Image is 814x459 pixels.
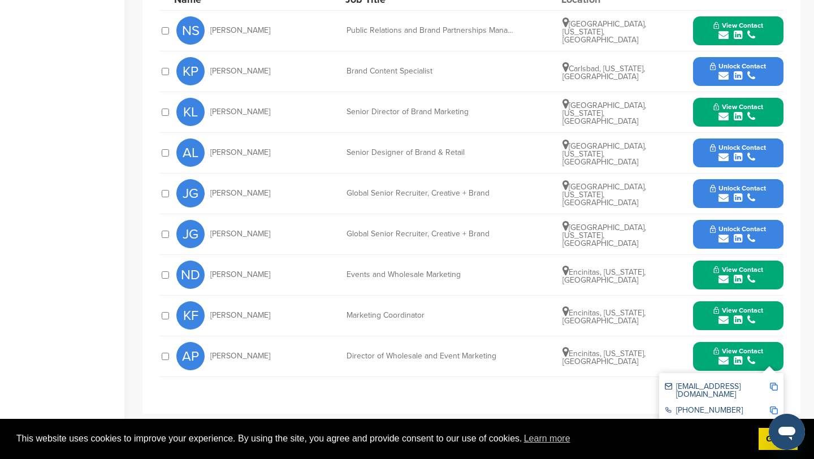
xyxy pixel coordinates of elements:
[562,267,646,285] span: Encinitas, [US_STATE], [GEOGRAPHIC_DATA]
[713,103,763,111] span: View Contact
[696,176,780,210] button: Unlock Contact
[696,217,780,251] button: Unlock Contact
[696,54,780,88] button: Unlock Contact
[770,383,778,391] img: Copy
[769,414,805,450] iframe: Button to launch messaging window
[210,67,270,75] span: [PERSON_NAME]
[176,261,205,289] span: ND
[713,21,763,29] span: View Contact
[700,258,777,292] button: View Contact
[710,144,766,151] span: Unlock Contact
[347,27,516,34] div: Public Relations and Brand Partnerships Manager
[347,352,516,360] div: Director of Wholesale and Event Marketing
[700,14,777,47] button: View Contact
[562,19,646,45] span: [GEOGRAPHIC_DATA], [US_STATE], [GEOGRAPHIC_DATA]
[176,16,205,45] span: NS
[522,430,572,447] a: learn more about cookies
[562,101,646,126] span: [GEOGRAPHIC_DATA], [US_STATE], [GEOGRAPHIC_DATA]
[713,266,763,274] span: View Contact
[562,64,645,81] span: Carlsbad, [US_STATE], [GEOGRAPHIC_DATA]
[710,184,766,192] span: Unlock Contact
[210,108,270,116] span: [PERSON_NAME]
[210,230,270,238] span: [PERSON_NAME]
[176,57,205,85] span: KP
[210,311,270,319] span: [PERSON_NAME]
[710,225,766,233] span: Unlock Contact
[210,271,270,279] span: [PERSON_NAME]
[176,342,205,370] span: AP
[210,189,270,197] span: [PERSON_NAME]
[770,406,778,414] img: Copy
[562,182,646,207] span: [GEOGRAPHIC_DATA], [US_STATE], [GEOGRAPHIC_DATA]
[713,306,763,314] span: View Contact
[665,406,769,416] div: [PHONE_NUMBER]
[176,220,205,248] span: JG
[710,62,766,70] span: Unlock Contact
[347,108,516,116] div: Senior Director of Brand Marketing
[210,27,270,34] span: [PERSON_NAME]
[696,136,780,170] button: Unlock Contact
[665,383,769,399] div: [EMAIL_ADDRESS][DOMAIN_NAME]
[176,138,205,167] span: AL
[176,301,205,330] span: KF
[700,95,777,129] button: View Contact
[713,347,763,355] span: View Contact
[562,223,646,248] span: [GEOGRAPHIC_DATA], [US_STATE], [GEOGRAPHIC_DATA]
[562,349,646,366] span: Encinitas, [US_STATE], [GEOGRAPHIC_DATA]
[210,149,270,157] span: [PERSON_NAME]
[176,98,205,126] span: KL
[176,179,205,207] span: JG
[347,311,516,319] div: Marketing Coordinator
[347,189,516,197] div: Global Senior Recruiter, Creative + Brand
[16,430,750,447] span: This website uses cookies to improve your experience. By using the site, you agree and provide co...
[347,67,516,75] div: Brand Content Specialist
[347,149,516,157] div: Senior Designer of Brand & Retail
[210,352,270,360] span: [PERSON_NAME]
[347,230,516,238] div: Global Senior Recruiter, Creative + Brand
[700,298,777,332] button: View Contact
[347,271,516,279] div: Events and Wholesale Marketing
[759,428,798,451] a: dismiss cookie message
[562,308,646,326] span: Encinitas, [US_STATE], [GEOGRAPHIC_DATA]
[700,339,777,373] button: View Contact
[562,141,646,167] span: [GEOGRAPHIC_DATA], [US_STATE], [GEOGRAPHIC_DATA]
